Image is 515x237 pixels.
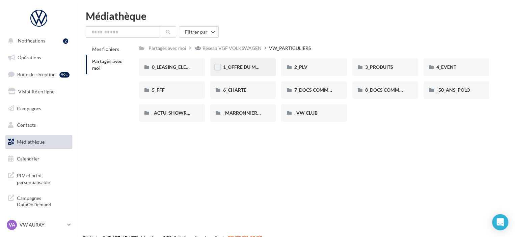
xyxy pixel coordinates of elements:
a: Opérations [4,51,74,65]
button: Filtrer par [179,26,219,38]
span: Contacts [17,122,36,128]
span: Campagnes DataOnDemand [17,194,70,208]
span: 2_PLV [294,64,307,70]
a: Calendrier [4,152,74,166]
div: VW_PARTICULIERS [269,45,311,52]
a: VA VW AURAY [5,218,72,231]
span: 3_PRODUITS [365,64,393,70]
a: Visibilité en ligne [4,85,74,99]
a: PLV et print personnalisable [4,168,74,188]
span: 1_OFFRE DU MOIS [223,64,264,70]
span: Partagés avec moi [92,58,123,71]
span: _MARRONNIERS_25 [223,110,267,116]
div: 99+ [59,72,70,78]
span: VA [9,221,15,228]
span: 4_EVENT [436,64,456,70]
span: Mes fichiers [92,46,119,52]
span: _50_ANS_POLO [436,87,470,93]
span: _ACTU_SHOWROOM [152,110,198,116]
p: VW AURAY [20,221,64,228]
span: 8_DOCS COMMUNICATION [365,87,425,93]
span: 5_FFF [152,87,165,93]
span: 7_DOCS COMMERCIAUX [294,87,348,93]
div: Médiathèque [86,11,507,21]
span: Boîte de réception [17,71,56,77]
span: Médiathèque [17,139,45,145]
span: PLV et print personnalisable [17,171,70,185]
span: Opérations [18,55,41,60]
div: Partagés avec moi [148,45,186,52]
span: 6_CHARTE [223,87,246,93]
a: Boîte de réception99+ [4,67,74,82]
a: Contacts [4,118,74,132]
a: Médiathèque [4,135,74,149]
span: Campagnes [17,105,41,111]
span: 0_LEASING_ELECTRIQUE [152,64,206,70]
span: _VW CLUB [294,110,317,116]
div: Réseau VGF VOLKSWAGEN [202,45,262,52]
span: Calendrier [17,156,39,161]
button: Notifications 2 [4,34,71,48]
a: Campagnes [4,101,74,116]
span: Visibilité en ligne [18,89,54,94]
div: Open Intercom Messenger [492,214,508,230]
a: Campagnes DataOnDemand [4,191,74,211]
div: 2 [63,38,68,44]
span: Notifications [18,38,45,43]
